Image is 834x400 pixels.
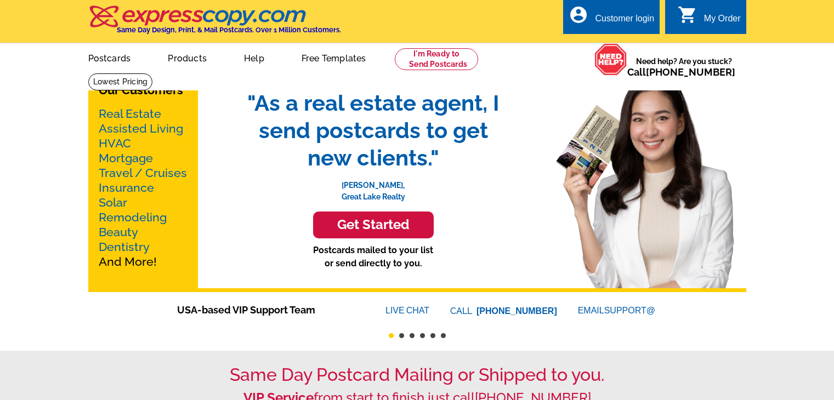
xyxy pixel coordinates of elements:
[99,196,127,209] a: Solar
[99,181,154,195] a: Insurance
[99,122,183,135] a: Assisted Living
[236,212,510,238] a: Get Started
[236,89,510,172] span: "As a real estate agent, I send postcards to get new clients."
[88,364,746,385] h1: Same Day Postcard Mailing or Shipped to you.
[704,14,741,29] div: My Order
[99,106,188,269] p: And More!
[627,66,735,78] span: Call
[71,44,149,70] a: Postcards
[430,333,435,338] button: 5 of 6
[99,136,131,150] a: HVAC
[399,333,404,338] button: 2 of 6
[117,26,341,34] h4: Same Day Design, Print, & Mail Postcards. Over 1 Million Customers.
[476,306,557,316] a: [PHONE_NUMBER]
[236,172,510,203] p: [PERSON_NAME], Great Lake Realty
[389,333,394,338] button: 1 of 6
[99,107,161,121] a: Real Estate
[99,225,138,239] a: Beauty
[627,56,741,78] span: Need help? Are you stuck?
[236,244,510,270] p: Postcards mailed to your list or send directly to you.
[441,333,446,338] button: 6 of 6
[385,304,406,317] font: LIVE
[327,217,420,233] h3: Get Started
[450,305,474,318] font: CALL
[678,12,741,26] a: shopping_cart My Order
[385,306,429,315] a: LIVECHAT
[150,44,224,70] a: Products
[177,302,353,317] span: USA-based VIP Support Team
[284,44,384,70] a: Free Templates
[88,13,341,34] a: Same Day Design, Print, & Mail Postcards. Over 1 Million Customers.
[578,306,657,315] a: EMAILSUPPORT@
[420,333,425,338] button: 4 of 6
[569,5,588,25] i: account_circle
[594,43,627,76] img: help
[226,44,282,70] a: Help
[99,166,187,180] a: Travel / Cruises
[99,240,150,254] a: Dentistry
[646,66,735,78] a: [PHONE_NUMBER]
[410,333,415,338] button: 3 of 6
[569,12,654,26] a: account_circle Customer login
[595,14,654,29] div: Customer login
[678,5,697,25] i: shopping_cart
[99,210,167,224] a: Remodeling
[99,151,153,165] a: Mortgage
[604,304,657,317] font: SUPPORT@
